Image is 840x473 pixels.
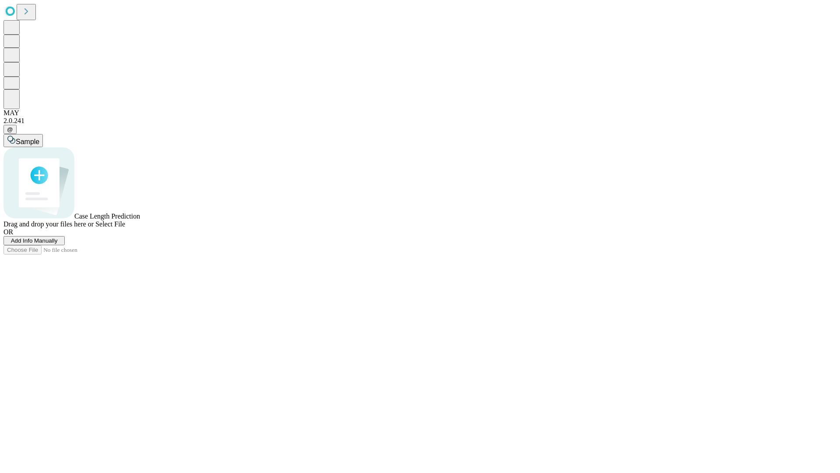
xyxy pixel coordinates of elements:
span: Sample [16,138,39,145]
button: Sample [3,134,43,147]
span: Select File [95,220,125,228]
span: Case Length Prediction [74,212,140,220]
div: MAY [3,109,836,117]
span: OR [3,228,13,236]
button: @ [3,125,17,134]
div: 2.0.241 [3,117,836,125]
span: Drag and drop your files here or [3,220,94,228]
button: Add Info Manually [3,236,65,245]
span: Add Info Manually [11,237,58,244]
span: @ [7,126,13,133]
